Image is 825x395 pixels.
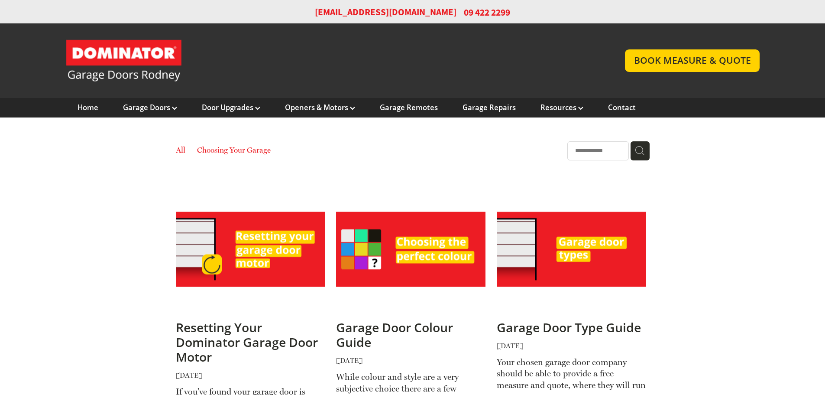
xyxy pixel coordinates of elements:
img: Garage Door Colour Guide [336,212,485,287]
span: [DATE] [497,335,647,353]
a: Resetting Your Dominator Garage Door Motor [176,282,325,288]
a: Contact [608,103,636,112]
a: Garage Remotes [380,103,438,112]
a: Garage Repairs [463,103,516,112]
a: Garage Door Colour Guide [336,319,453,350]
a: [EMAIL_ADDRESS][DOMAIN_NAME] [315,6,456,19]
a: Choosing Your Garage [197,144,271,158]
span: [DATE] [176,365,326,383]
a: Openers & Motors [285,103,355,112]
img: Resetting Your Dominator Garage Door Motor [176,212,325,287]
a: Garage Doors [123,103,177,112]
span: [DATE] [336,349,486,368]
a: Garage Door Type Guide [497,319,641,336]
a: All [176,145,185,154]
a: Home [78,103,98,112]
a: BOOK MEASURE & QUOTE [625,49,760,72]
span: 09 422 2299 [464,6,510,19]
img: Garage Door Type Guide [497,212,646,287]
a: Resetting Your Dominator Garage Door Motor [176,319,318,365]
a: Door Upgrades [202,103,260,112]
a: Garage Door Type Guide [497,282,646,288]
span: Your chosen garage door company should be able to provide a free measure and quote, where they wi... [497,353,647,391]
a: Resources [540,103,583,112]
a: Garage Door and Secure Access Solutions homepage [65,39,608,82]
a: Garage Door Colour Guide [336,282,485,288]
